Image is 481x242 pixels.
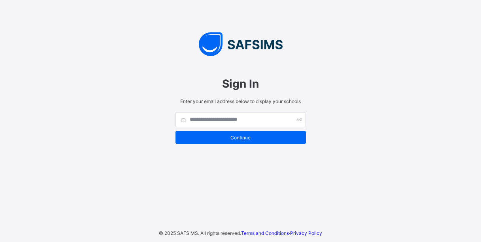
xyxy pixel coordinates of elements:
span: · [241,230,322,236]
span: Enter your email address below to display your schools [175,98,306,104]
span: © 2025 SAFSIMS. All rights reserved. [159,230,241,236]
span: Sign In [175,77,306,90]
a: Privacy Policy [290,230,322,236]
img: SAFSIMS Logo [168,32,314,56]
span: Continue [181,135,300,141]
a: Terms and Conditions [241,230,289,236]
